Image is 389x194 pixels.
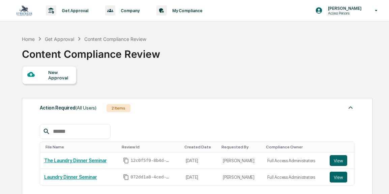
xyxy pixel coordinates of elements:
td: Full Access Administrators [263,169,326,185]
button: View [330,155,347,166]
div: Toggle SortBy [266,145,323,149]
p: My Compliance [167,8,206,13]
iframe: Open customer support [367,172,386,190]
div: Content Compliance Review [22,43,160,60]
td: [DATE] [182,152,219,169]
p: Access Persons [323,11,365,16]
img: caret [347,103,355,112]
div: Home [22,36,35,42]
a: Laundry Dinner Seminar [44,174,97,180]
button: View [330,172,347,183]
div: 2 Items [107,104,130,112]
span: Copy Id [123,157,129,164]
span: 12c0f5f9-8b4d-4ff0-b769-d00ccb036bbd [130,158,171,163]
a: The Laundry Dinner Seminar [44,158,107,163]
span: 072dd1a8-4ced-4fbd-ac6a-d05fd41d0eea [130,174,171,180]
div: Get Approval [45,36,74,42]
a: View [330,155,350,166]
div: Toggle SortBy [184,145,216,149]
div: Toggle SortBy [331,145,352,149]
a: View [330,172,350,183]
td: Full Access Administrators [263,152,326,169]
p: [PERSON_NAME] [323,6,365,11]
div: Toggle SortBy [46,145,117,149]
td: [PERSON_NAME] [219,152,263,169]
div: Content Compliance Review [84,36,146,42]
div: Toggle SortBy [221,145,260,149]
div: New Approval [48,70,71,80]
div: Action Required [40,103,96,112]
p: Company [115,8,143,13]
span: (All Users) [76,105,96,111]
p: Get Approval [56,8,92,13]
td: [PERSON_NAME] [219,169,263,185]
img: logo [16,5,32,16]
div: Toggle SortBy [122,145,179,149]
td: [DATE] [182,169,219,185]
span: Copy Id [123,174,129,180]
